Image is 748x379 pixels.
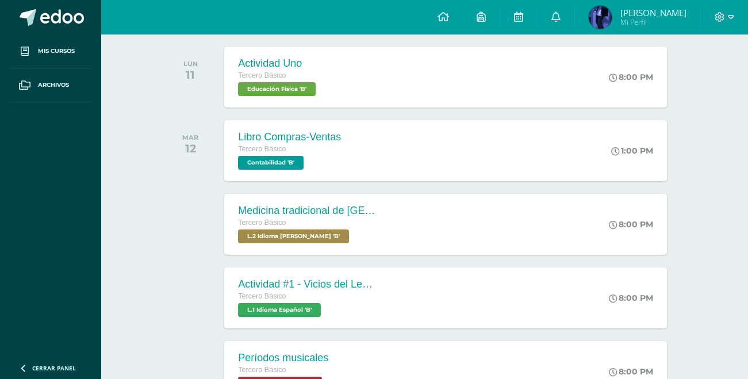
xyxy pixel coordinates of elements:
span: L.1 Idioma Español 'B' [238,303,321,317]
span: [PERSON_NAME] [620,7,686,18]
span: Educación Física 'B' [238,82,316,96]
div: 1:00 PM [611,146,653,156]
span: L.2 Idioma Maya Kaqchikel 'B' [238,229,349,243]
div: Libro Compras-Ventas [238,131,341,143]
div: Medicina tradicional de [GEOGRAPHIC_DATA] [238,205,376,217]
div: 8:00 PM [609,72,653,82]
span: Tercero Básico [238,366,286,374]
div: 8:00 PM [609,293,653,303]
a: Mis cursos [9,35,92,68]
div: Actividad Uno [238,58,319,70]
span: Contabilidad 'B' [238,156,304,170]
span: Tercero Básico [238,292,286,300]
div: Actividad #1 - Vicios del LenguaJe [238,278,376,290]
span: Tercero Básico [238,71,286,79]
div: MAR [182,133,198,141]
span: Mis cursos [38,47,75,56]
div: Períodos musicales [238,352,328,364]
span: Archivos [38,81,69,90]
span: Mi Perfil [620,17,686,27]
span: Tercero Básico [238,219,286,227]
div: LUN [183,60,198,68]
span: Tercero Básico [238,145,286,153]
div: 8:00 PM [609,366,653,377]
div: 12 [182,141,198,155]
div: 11 [183,68,198,82]
span: Cerrar panel [32,364,76,372]
img: ad51f21b6edf1309c51066134ba26e68.png [589,6,612,29]
div: 8:00 PM [609,219,653,229]
a: Archivos [9,68,92,102]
